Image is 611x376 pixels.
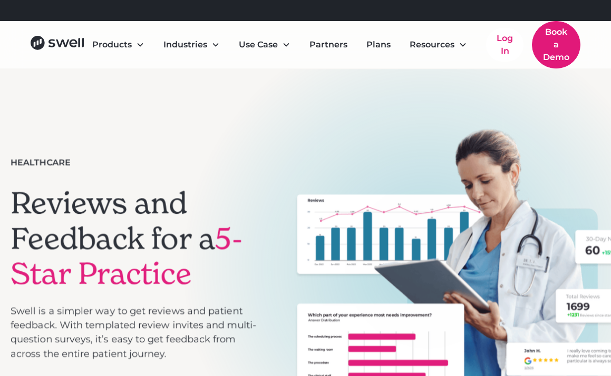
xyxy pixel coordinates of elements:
[11,304,256,361] p: Swell is a simpler way to get reviews and patient feedback. With templated review invites and mul...
[11,185,256,292] h1: Reviews and Feedback for a
[163,38,207,51] div: Industries
[401,34,476,55] div: Resources
[11,156,71,169] div: Healthcare
[11,220,243,293] span: 5-Star Practice
[230,34,299,55] div: Use Case
[31,36,84,54] a: home
[410,38,454,51] div: Resources
[358,34,399,55] a: Plans
[486,28,523,62] a: Log In
[92,38,132,51] div: Products
[84,34,153,55] div: Products
[155,34,228,55] div: Industries
[301,34,356,55] a: Partners
[532,21,580,68] a: Book a Demo
[239,38,278,51] div: Use Case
